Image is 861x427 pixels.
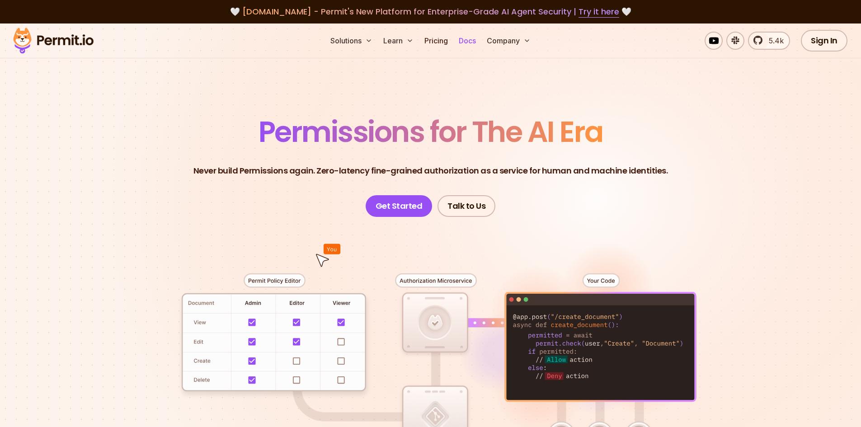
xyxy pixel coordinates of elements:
[380,32,417,50] button: Learn
[327,32,376,50] button: Solutions
[22,5,839,18] div: 🤍 🤍
[438,195,495,217] a: Talk to Us
[9,25,98,56] img: Permit logo
[483,32,534,50] button: Company
[366,195,433,217] a: Get Started
[259,112,603,152] span: Permissions for The AI Era
[421,32,452,50] a: Pricing
[763,35,784,46] span: 5.4k
[801,30,847,52] a: Sign In
[455,32,480,50] a: Docs
[579,6,619,18] a: Try it here
[242,6,619,17] span: [DOMAIN_NAME] - Permit's New Platform for Enterprise-Grade AI Agent Security |
[748,32,790,50] a: 5.4k
[193,164,668,177] p: Never build Permissions again. Zero-latency fine-grained authorization as a service for human and...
